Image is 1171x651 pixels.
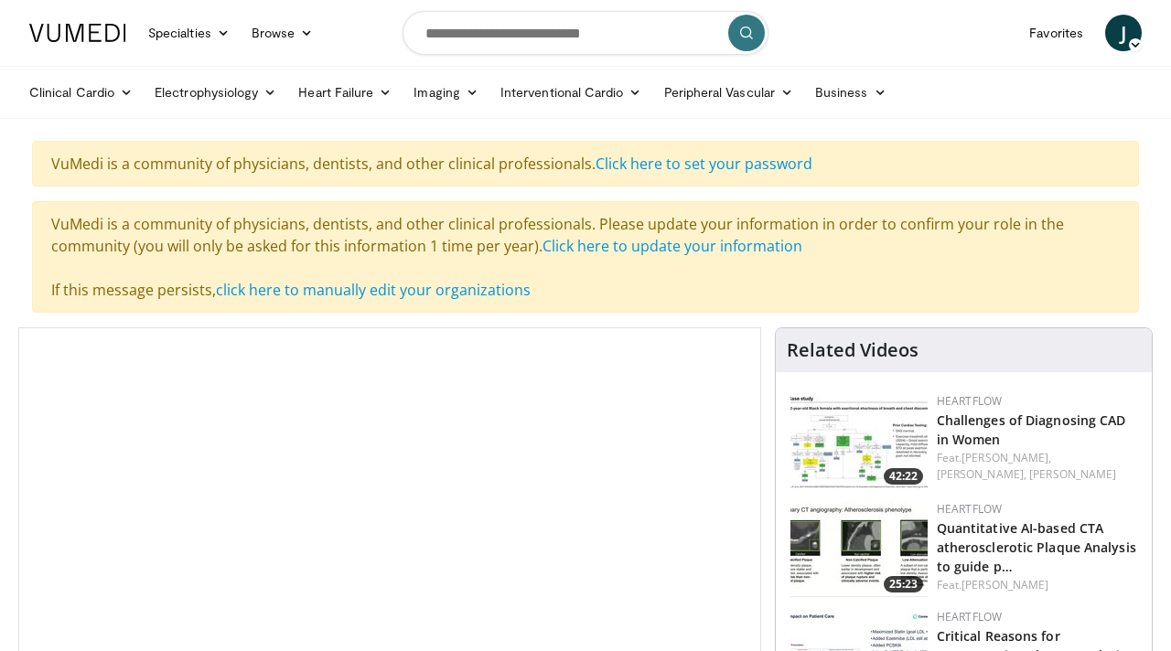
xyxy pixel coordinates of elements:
span: 25:23 [884,576,923,592]
a: [PERSON_NAME], [962,450,1051,465]
div: VuMedi is a community of physicians, dentists, and other clinical professionals. Please update yo... [32,201,1139,313]
img: 248d14eb-d434-4f54-bc7d-2124e3d05da6.150x105_q85_crop-smart_upscale.jpg [790,501,928,597]
span: 42:22 [884,468,923,485]
input: Search topics, interventions [403,11,768,55]
a: 25:23 [790,501,928,597]
a: click here to manually edit your organizations [216,280,531,300]
div: Feat. [937,450,1137,483]
a: Heart Failure [287,74,403,111]
a: Favorites [1018,15,1094,51]
img: VuMedi Logo [29,24,126,42]
a: [PERSON_NAME] [1029,466,1116,482]
a: Heartflow [937,393,1003,409]
a: J [1105,15,1142,51]
a: Peripheral Vascular [653,74,804,111]
img: 65719914-b9df-436f-8749-217792de2567.150x105_q85_crop-smart_upscale.jpg [790,393,928,489]
a: Heartflow [937,501,1003,517]
a: Electrophysiology [144,74,287,111]
a: Click here to set your password [596,154,812,174]
a: Click here to update your information [543,236,802,256]
a: [PERSON_NAME], [937,466,1026,482]
a: Heartflow [937,609,1003,624]
a: Specialties [137,15,241,51]
a: Browse [241,15,325,51]
a: Interventional Cardio [489,74,653,111]
a: Challenges of Diagnosing CAD in Women [937,411,1126,448]
a: Imaging [403,74,489,111]
a: Clinical Cardio [18,74,144,111]
a: Quantitative AI-based CTA atherosclerotic Plaque Analysis to guide p… [937,519,1136,575]
a: Business [804,74,897,111]
a: [PERSON_NAME] [962,577,1048,592]
div: Feat. [937,577,1137,593]
h4: Related Videos [787,339,919,361]
div: VuMedi is a community of physicians, dentists, and other clinical professionals. [32,141,1139,187]
a: 42:22 [790,393,928,489]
